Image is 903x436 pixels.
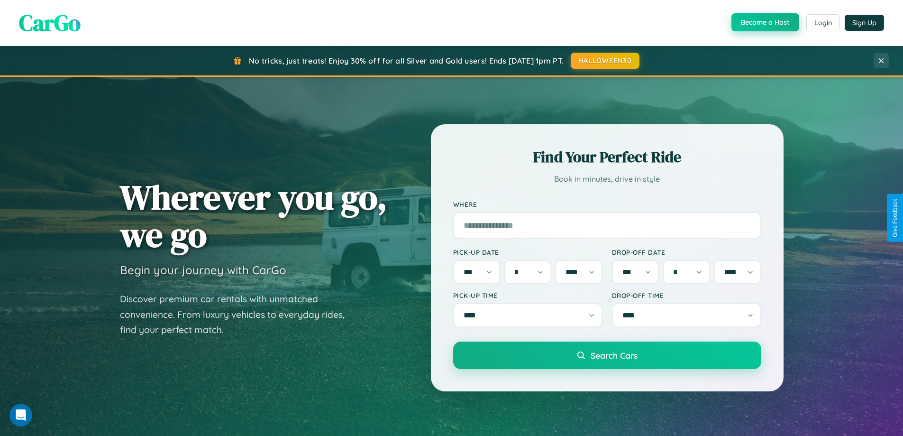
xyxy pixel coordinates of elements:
span: CarGo [19,7,81,38]
span: No tricks, just treats! Enjoy 30% off for all Silver and Gold users! Ends [DATE] 1pm PT. [249,56,564,65]
label: Where [453,200,761,208]
h1: Wherever you go, we go [120,178,387,253]
label: Pick-up Date [453,248,602,256]
button: Login [806,14,840,31]
button: Sign Up [845,15,884,31]
label: Drop-off Date [612,248,761,256]
span: Search Cars [591,350,638,361]
p: Discover premium car rentals with unmatched convenience. From luxury vehicles to everyday rides, ... [120,291,357,338]
div: Give Feedback [892,199,898,237]
button: Search Cars [453,342,761,369]
p: Book in minutes, drive in style [453,172,761,186]
label: Drop-off Time [612,291,761,299]
button: Become a Host [731,13,799,31]
h2: Find Your Perfect Ride [453,147,761,167]
iframe: Intercom live chat [9,404,32,427]
button: HALLOWEEN30 [571,53,639,69]
label: Pick-up Time [453,291,602,299]
h3: Begin your journey with CarGo [120,263,286,277]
